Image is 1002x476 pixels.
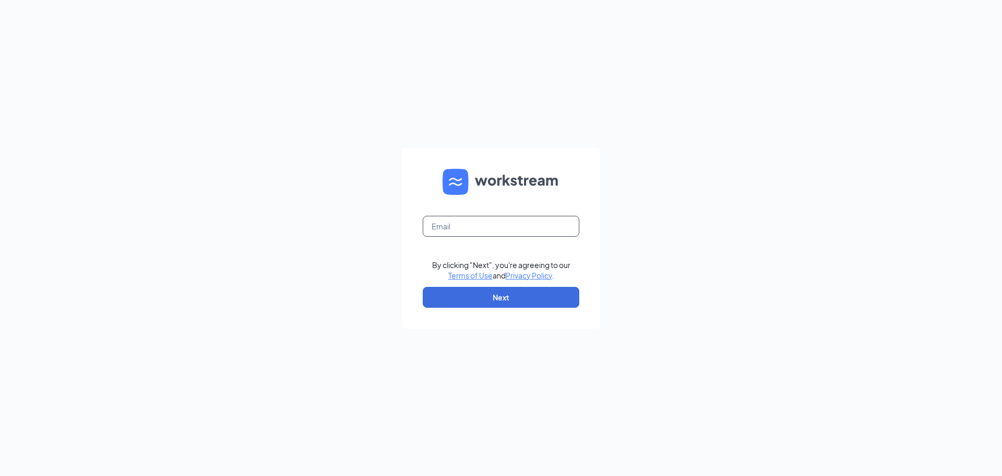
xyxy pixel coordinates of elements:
[423,287,579,308] button: Next
[432,260,570,281] div: By clicking "Next", you're agreeing to our and .
[506,271,552,280] a: Privacy Policy
[423,216,579,237] input: Email
[448,271,493,280] a: Terms of Use
[443,169,559,195] img: WS logo and Workstream text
